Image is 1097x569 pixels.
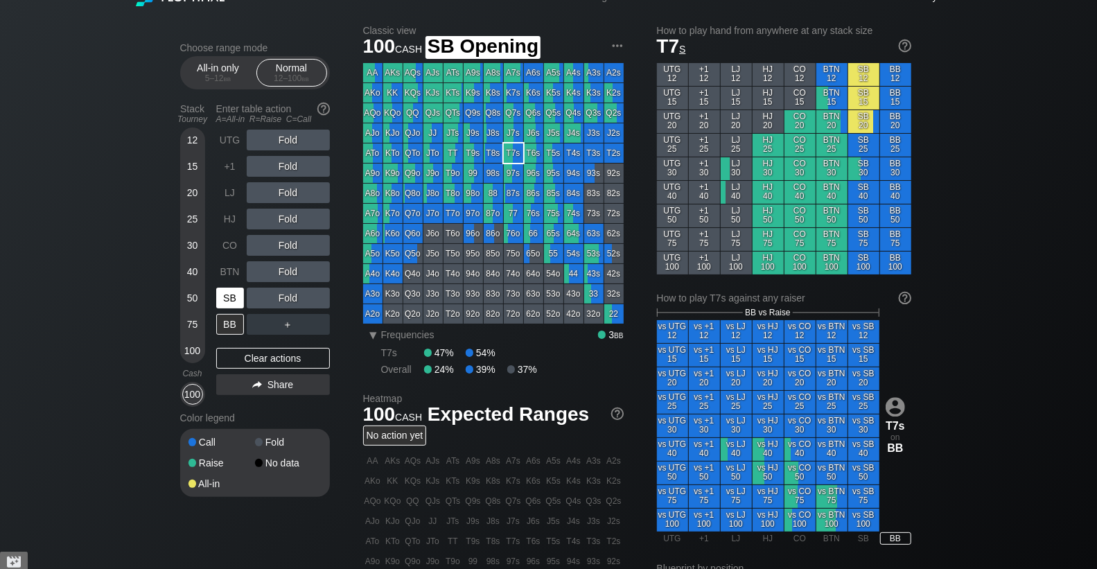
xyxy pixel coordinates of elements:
div: 83s [584,184,604,203]
div: KQs [403,83,423,103]
div: +1 [216,156,244,177]
div: J9o [423,164,443,183]
div: 64o [524,264,543,283]
div: 65o [524,244,543,263]
div: 99 [464,164,483,183]
div: 98o [464,184,483,203]
div: 74o [504,264,523,283]
div: J3o [423,284,443,304]
div: BB [216,314,244,335]
div: T8o [444,184,463,203]
div: K8o [383,184,403,203]
div: 76s [524,204,543,223]
div: K8s [484,83,503,103]
div: BB 75 [880,228,911,251]
div: J2s [604,123,624,143]
div: 63o [524,284,543,304]
div: SB 30 [848,157,879,180]
span: bb [224,73,231,83]
div: J7o [423,204,443,223]
div: +1 75 [689,228,720,251]
div: 95s [544,164,563,183]
div: Fold [247,209,330,229]
div: J6s [524,123,543,143]
div: Q3s [584,103,604,123]
div: Q5o [403,244,423,263]
div: SB 15 [848,87,879,110]
div: BB 30 [880,157,911,180]
div: 84o [484,264,503,283]
div: ATo [363,143,383,163]
div: LJ 100 [721,252,752,274]
div: Fold [247,235,330,256]
div: HJ [216,209,244,229]
div: J5s [544,123,563,143]
div: Q2s [604,103,624,123]
div: 52o [544,304,563,324]
div: T9s [464,143,483,163]
div: SB 100 [848,252,879,274]
img: icon-avatar.b40e07d9.svg [886,397,905,417]
div: CO 50 [784,204,816,227]
img: help.32db89a4.svg [610,406,625,421]
div: BTN 15 [816,87,848,110]
div: K2s [604,83,624,103]
div: 75s [544,204,563,223]
div: BTN [216,261,244,282]
div: A6o [363,224,383,243]
div: T2s [604,143,624,163]
span: T7 [657,35,686,57]
div: K4o [383,264,403,283]
div: UTG 30 [657,157,688,180]
div: Q4o [403,264,423,283]
div: K6o [383,224,403,243]
div: A5s [544,63,563,82]
img: help.32db89a4.svg [897,290,913,306]
div: 96o [464,224,483,243]
div: Tourney [175,114,211,124]
div: SB 20 [848,110,879,133]
div: K7s [504,83,523,103]
div: UTG 50 [657,204,688,227]
div: A2o [363,304,383,324]
div: 93s [584,164,604,183]
div: 15 [182,156,203,177]
div: BTN 75 [816,228,848,251]
div: T7s [504,143,523,163]
div: 53o [544,284,563,304]
div: BTN 25 [816,134,848,157]
div: UTG [216,130,244,150]
span: bb [301,73,309,83]
div: ＋ [247,314,330,335]
div: 94s [564,164,583,183]
div: 75o [504,244,523,263]
div: 54s [564,244,583,263]
div: BTN 20 [816,110,848,133]
img: share.864f2f62.svg [252,381,262,389]
div: HJ 100 [753,252,784,274]
div: 72s [604,204,624,223]
div: KJs [423,83,443,103]
div: HJ 50 [753,204,784,227]
div: All-in only [186,60,250,86]
div: QQ [403,103,423,123]
div: K3s [584,83,604,103]
div: BB 50 [880,204,911,227]
div: SB 25 [848,134,879,157]
div: Q8s [484,103,503,123]
div: +1 50 [689,204,720,227]
div: LJ 25 [721,134,752,157]
div: 92o [464,304,483,324]
div: 87o [484,204,503,223]
span: BB vs Raise [745,308,790,317]
div: A4o [363,264,383,283]
div: QTo [403,143,423,163]
div: ATs [444,63,463,82]
div: vs UTG 12 [657,320,688,343]
div: BB 25 [880,134,911,157]
div: 53s [584,244,604,263]
div: A9s [464,63,483,82]
div: J3s [584,123,604,143]
div: 33 [584,284,604,304]
div: AA [363,63,383,82]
